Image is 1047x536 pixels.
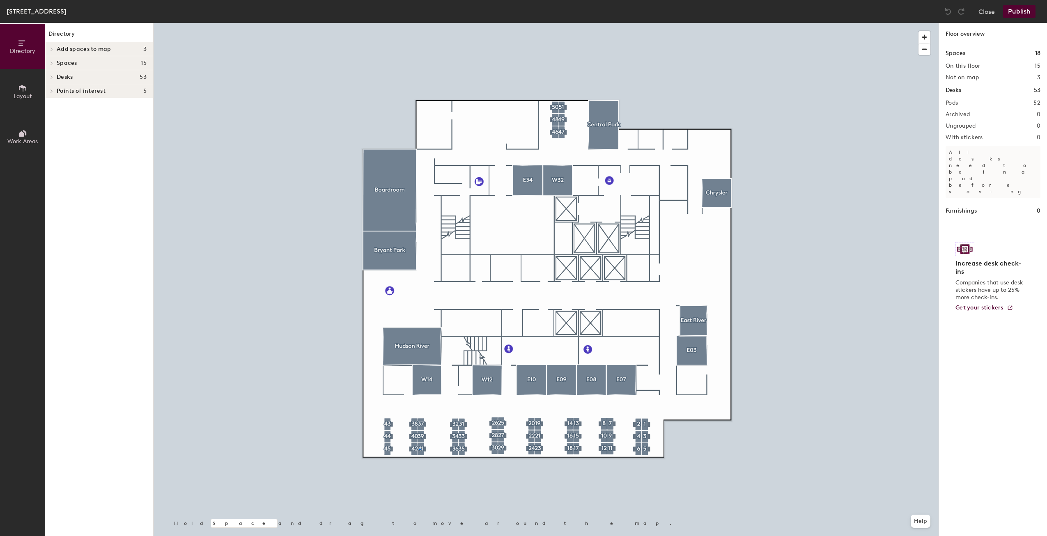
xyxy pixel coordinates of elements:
[1037,134,1040,141] h2: 0
[955,279,1026,301] p: Companies that use desk stickers have up to 25% more check-ins.
[141,60,147,66] span: 15
[140,74,147,80] span: 53
[57,88,106,94] span: Points of interest
[946,146,1040,198] p: All desks need to be in a pod before saving
[944,7,952,16] img: Undo
[946,206,977,215] h1: Furnishings
[57,60,77,66] span: Spaces
[1035,63,1040,69] h2: 15
[955,259,1026,276] h4: Increase desk check-ins
[57,74,73,80] span: Desks
[946,111,970,118] h2: Archived
[955,304,1003,311] span: Get your stickers
[939,23,1047,42] h1: Floor overview
[946,63,980,69] h2: On this floor
[1037,111,1040,118] h2: 0
[946,49,965,58] h1: Spaces
[946,100,958,106] h2: Pods
[45,30,153,42] h1: Directory
[1033,100,1040,106] h2: 52
[10,48,35,55] span: Directory
[1034,86,1040,95] h1: 53
[1037,206,1040,215] h1: 0
[955,242,974,256] img: Sticker logo
[955,305,1013,312] a: Get your stickers
[1037,74,1040,81] h2: 3
[911,515,930,528] button: Help
[7,6,67,16] div: [STREET_ADDRESS]
[1037,123,1040,129] h2: 0
[946,134,983,141] h2: With stickers
[946,86,961,95] h1: Desks
[14,93,32,100] span: Layout
[7,138,38,145] span: Work Areas
[946,74,979,81] h2: Not on map
[1035,49,1040,58] h1: 18
[143,46,147,53] span: 3
[946,123,976,129] h2: Ungrouped
[143,88,147,94] span: 5
[978,5,995,18] button: Close
[57,46,111,53] span: Add spaces to map
[1003,5,1036,18] button: Publish
[957,7,965,16] img: Redo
